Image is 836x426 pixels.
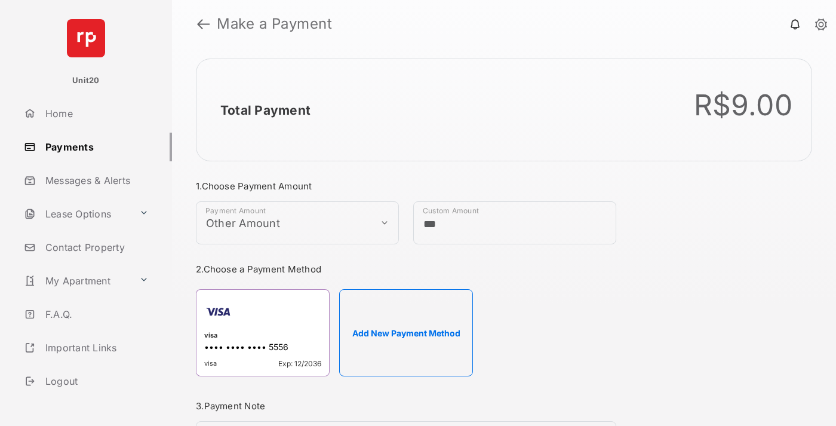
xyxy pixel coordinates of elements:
[204,331,321,342] div: visa
[196,400,616,412] h3: 3. Payment Note
[339,289,473,376] button: Add New Payment Method
[19,333,153,362] a: Important Links
[204,342,321,354] div: •••• •••• •••• 5556
[19,200,134,228] a: Lease Options
[19,166,172,195] a: Messages & Alerts
[67,19,105,57] img: svg+xml;base64,PHN2ZyB4bWxucz0iaHR0cDovL3d3dy53My5vcmcvMjAwMC9zdmciIHdpZHRoPSI2NCIgaGVpZ2h0PSI2NC...
[217,17,332,31] strong: Make a Payment
[19,133,172,161] a: Payments
[694,88,793,122] div: R$9.00
[204,359,217,368] span: visa
[19,367,172,396] a: Logout
[196,180,616,192] h3: 1. Choose Payment Amount
[196,289,330,376] div: visa•••• •••• •••• 5556visaExp: 12/2036
[196,263,616,275] h3: 2. Choose a Payment Method
[278,359,321,368] span: Exp: 12/2036
[72,75,100,87] p: Unit20
[19,300,172,329] a: F.A.Q.
[19,266,134,295] a: My Apartment
[220,103,311,118] h2: Total Payment
[19,233,172,262] a: Contact Property
[19,99,172,128] a: Home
